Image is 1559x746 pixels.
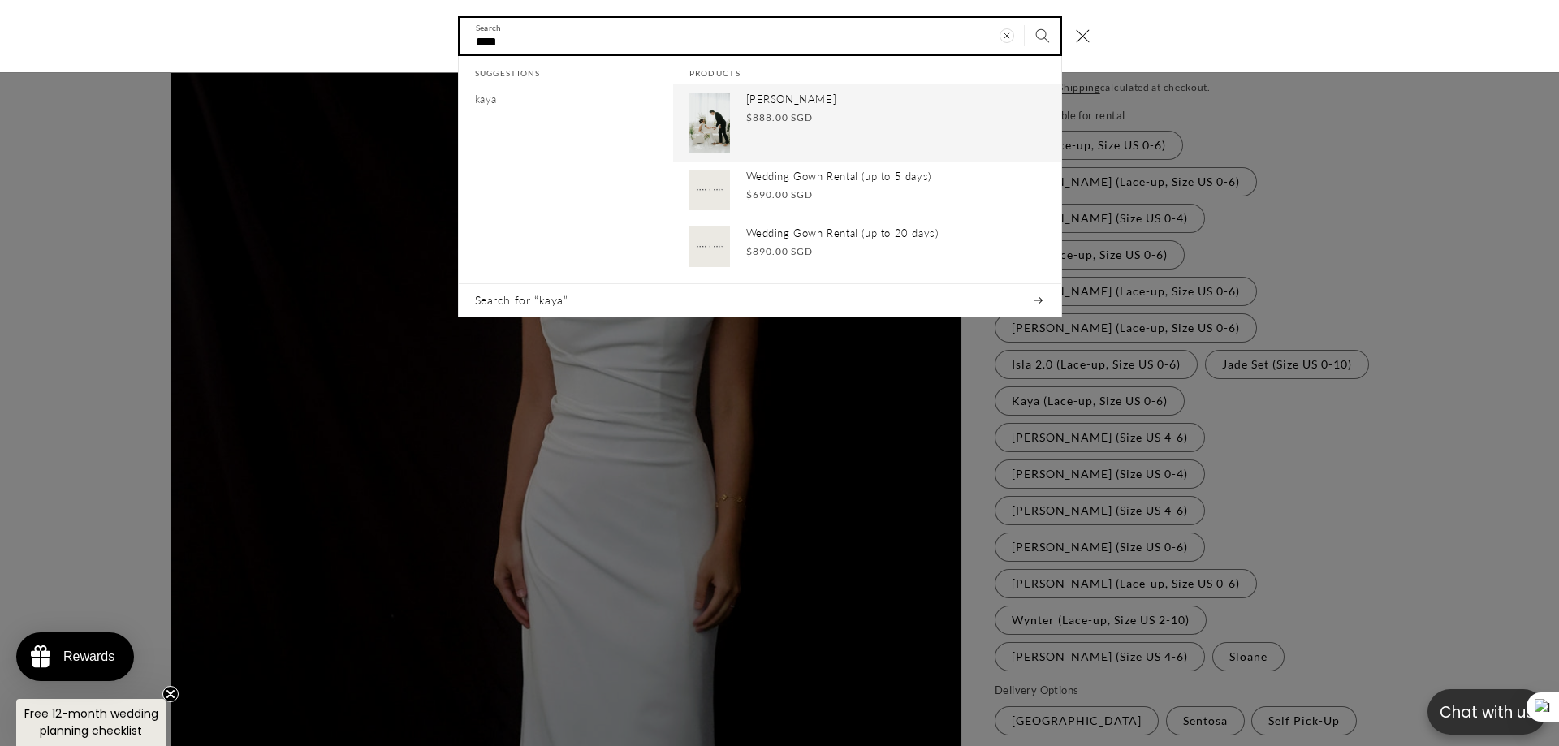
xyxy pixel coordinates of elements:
[475,293,568,309] span: Search for “kaya”
[459,85,673,115] a: kaya
[689,227,730,268] img: Singapore Wedding Gown Rental (up to 10 days) | Bone and Grey Bridal
[689,170,730,211] img: Singapore Wedding Gown Rental | Bone and Grey Bridal
[746,227,1045,241] p: Wedding Gown Rental (up to 20 days)
[689,93,730,154] img: Kaya High Neckline Cheongsam Qipao Fit & Flare Crepe Wedding Dress with Lace Embroidery Beading |...
[475,93,497,106] mark: kaya
[746,93,1045,107] p: [PERSON_NAME]
[162,686,179,702] button: Close teaser
[689,56,1045,85] h2: Products
[1427,689,1546,735] button: Open chatbox
[673,162,1061,219] a: Wedding Gown Rental (up to 5 days) $690.00 SGD
[1025,18,1060,54] button: Search
[1065,19,1101,54] button: Close
[673,85,1061,162] a: [PERSON_NAME] $888.00 SGD
[746,188,813,202] span: $690.00 SGD
[673,219,1061,276] a: Wedding Gown Rental (up to 20 days) $890.00 SGD
[1427,701,1546,724] p: Chat with us
[63,649,114,664] div: Rewards
[746,244,813,259] span: $890.00 SGD
[989,18,1025,54] button: Clear search term
[24,705,158,739] span: Free 12-month wedding planning checklist
[746,170,1045,184] p: Wedding Gown Rental (up to 5 days)
[475,56,657,85] h2: Suggestions
[746,110,813,125] span: $888.00 SGD
[475,93,497,107] p: kaya
[108,93,179,106] a: Write a review
[1110,24,1218,52] button: Write a review
[16,699,166,746] div: Free 12-month wedding planning checklistClose teaser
